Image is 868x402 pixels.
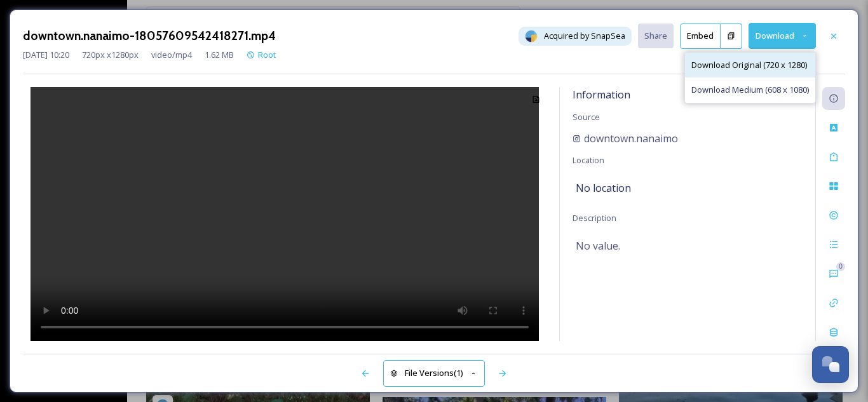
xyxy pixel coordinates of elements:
[812,346,849,383] button: Open Chat
[205,49,234,61] span: 1.62 MB
[525,30,538,43] img: snapsea-logo.png
[573,154,604,166] span: Location
[23,27,276,45] h3: downtown.nanaimo-18057609542418271.mp4
[584,131,678,146] span: downtown.nanaimo
[836,262,845,271] div: 0
[691,59,807,71] span: Download Original (720 x 1280)
[82,49,139,61] span: 720 px x 1280 px
[258,49,276,60] span: Root
[23,49,69,61] span: [DATE] 10:20
[680,23,721,49] button: Embed
[576,180,631,196] span: No location
[749,23,816,49] button: Download
[573,88,630,102] span: Information
[573,111,600,123] span: Source
[383,360,485,386] button: File Versions(1)
[573,212,616,224] span: Description
[544,30,625,42] span: Acquired by SnapSea
[576,238,620,253] span: No value.
[691,84,809,96] span: Download Medium (608 x 1080)
[573,131,678,146] a: downtown.nanaimo
[151,49,192,61] span: video/mp4
[638,23,674,48] button: Share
